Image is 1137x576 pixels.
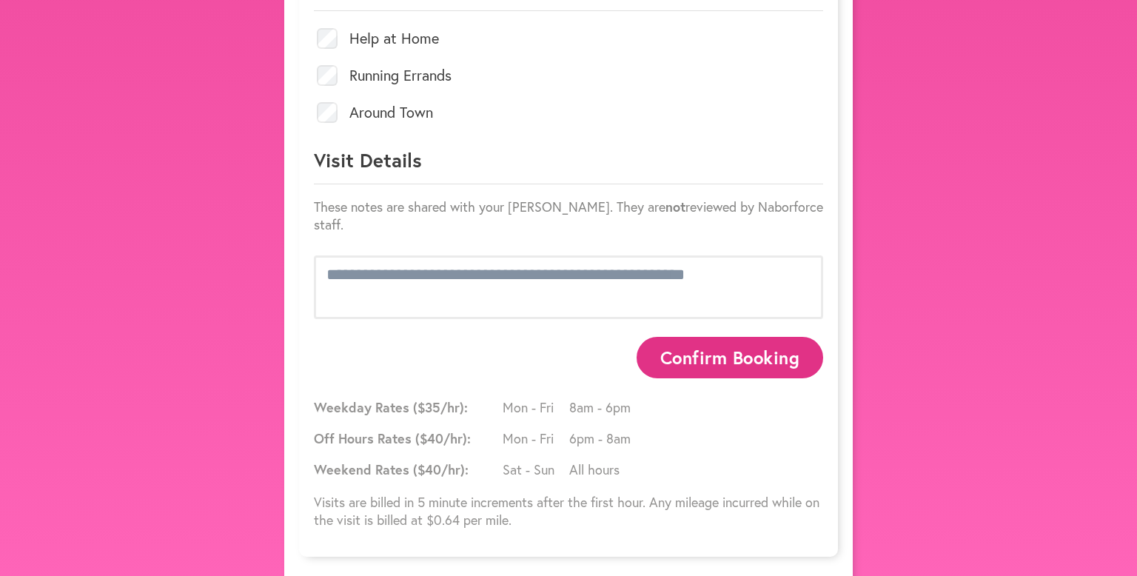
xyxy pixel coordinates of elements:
span: Weekend Rates [314,461,499,478]
p: Visit Details [314,147,823,184]
span: Weekday Rates [314,398,499,416]
p: Visits are billed in 5 minute increments after the first hour. Any mileage incurred while on the ... [314,493,823,529]
span: All hours [569,461,636,478]
span: Mon - Fri [503,398,569,416]
span: Sat - Sun [503,461,569,478]
label: Help at Home [349,31,439,46]
span: 8am - 6pm [569,398,636,416]
span: 6pm - 8am [569,429,636,447]
span: ($ 40 /hr): [415,429,471,447]
button: Confirm Booking [637,337,823,378]
label: Around Town [349,105,433,120]
span: Mon - Fri [503,429,569,447]
label: Running Errands [349,68,452,83]
span: ($ 40 /hr): [413,461,469,478]
p: These notes are shared with your [PERSON_NAME]. They are reviewed by Naborforce staff. [314,198,823,233]
strong: not [665,198,685,215]
span: ($ 35 /hr): [413,398,468,416]
span: Off Hours Rates [314,429,499,447]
